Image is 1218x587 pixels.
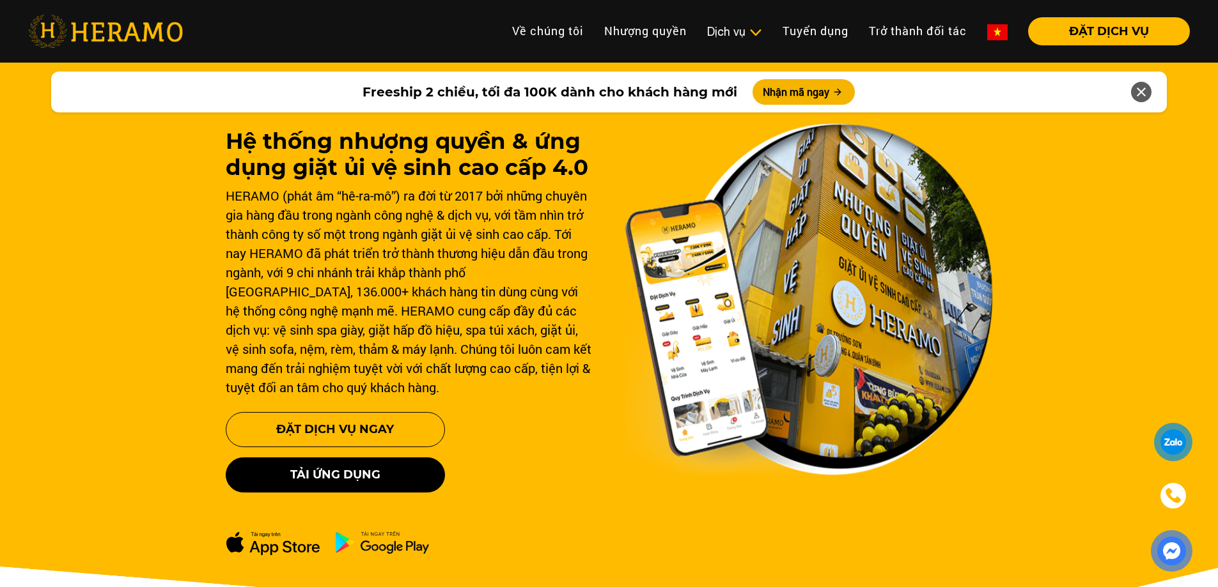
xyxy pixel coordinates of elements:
[1028,17,1190,45] button: ĐẶT DỊCH VỤ
[753,79,855,105] button: Nhận mã ngay
[1166,489,1181,503] img: phone-icon
[707,23,762,40] div: Dịch vụ
[502,17,594,45] a: Về chúng tôi
[625,123,993,476] img: banner
[226,186,594,397] div: HERAMO (phát âm “hê-ra-mô”) ra đời từ 2017 bởi những chuyên gia hàng đầu trong ngành công nghệ & ...
[594,17,697,45] a: Nhượng quyền
[226,412,445,447] button: Đặt Dịch Vụ Ngay
[226,531,320,556] img: apple-dowload
[226,128,594,181] h1: Hệ thống nhượng quyền & ứng dụng giặt ủi vệ sinh cao cấp 4.0
[859,17,977,45] a: Trở thành đối tác
[28,15,183,48] img: heramo-logo.png
[1156,478,1191,513] a: phone-icon
[363,82,737,102] span: Freeship 2 chiều, tối đa 100K dành cho khách hàng mới
[335,531,430,554] img: ch-dowload
[987,24,1008,40] img: vn-flag.png
[772,17,859,45] a: Tuyển dụng
[1018,26,1190,37] a: ĐẶT DỊCH VỤ
[749,26,762,39] img: subToggleIcon
[226,457,445,492] button: Tải ứng dụng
